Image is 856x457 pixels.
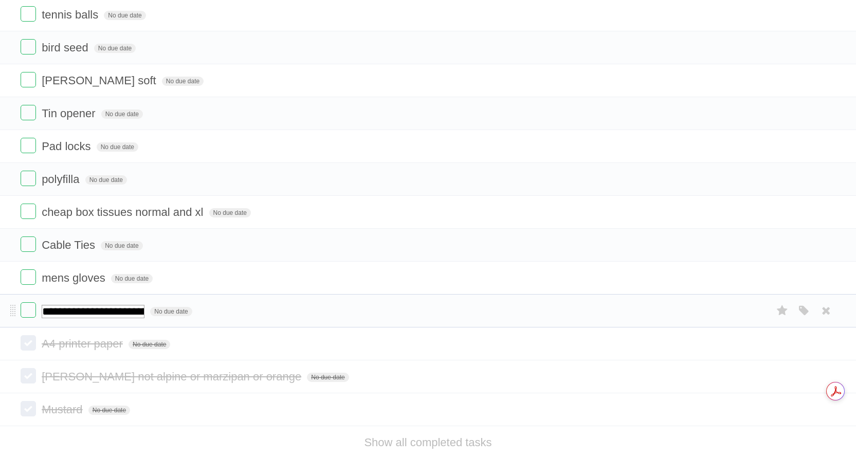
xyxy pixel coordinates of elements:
label: Done [21,236,36,252]
span: No due date [88,406,130,415]
label: Star task [773,6,792,23]
span: [PERSON_NAME] not alpine or marzipan or orange [42,370,304,383]
span: No due date [101,109,143,119]
span: A4 printer paper [42,337,125,350]
span: No due date [104,11,145,20]
span: [PERSON_NAME] soft [42,74,159,87]
span: polyfilla [42,173,82,186]
span: Pad locks [42,140,93,153]
label: Star task [773,171,792,188]
span: No due date [111,274,153,283]
label: Star task [773,236,792,253]
span: bird seed [42,41,91,54]
span: No due date [101,241,142,250]
span: No due date [209,208,251,217]
span: No due date [150,307,192,316]
label: Done [21,335,36,351]
span: No due date [129,340,170,349]
label: Done [21,204,36,219]
label: Done [21,105,36,120]
span: No due date [162,77,204,86]
span: Cable Ties [42,239,98,251]
span: cheap box tissues normal and xl [42,206,206,218]
label: Done [21,269,36,285]
label: Star task [773,105,792,122]
span: No due date [94,44,136,53]
label: Done [21,302,36,318]
label: Star task [773,72,792,89]
span: No due date [97,142,138,152]
label: Star task [773,138,792,155]
span: Mustard [42,403,85,416]
label: Done [21,72,36,87]
label: Done [21,368,36,383]
span: mens gloves [42,271,108,284]
span: Tin opener [42,107,98,120]
label: Star task [773,39,792,56]
span: No due date [307,373,349,382]
label: Star task [773,269,792,286]
label: Star task [773,302,792,319]
label: Done [21,6,36,22]
label: Star task [773,204,792,221]
label: Done [21,171,36,186]
label: Done [21,138,36,153]
span: tennis balls [42,8,101,21]
span: No due date [85,175,127,185]
label: Done [21,39,36,54]
a: Show all completed tasks [364,436,491,449]
label: Done [21,401,36,416]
